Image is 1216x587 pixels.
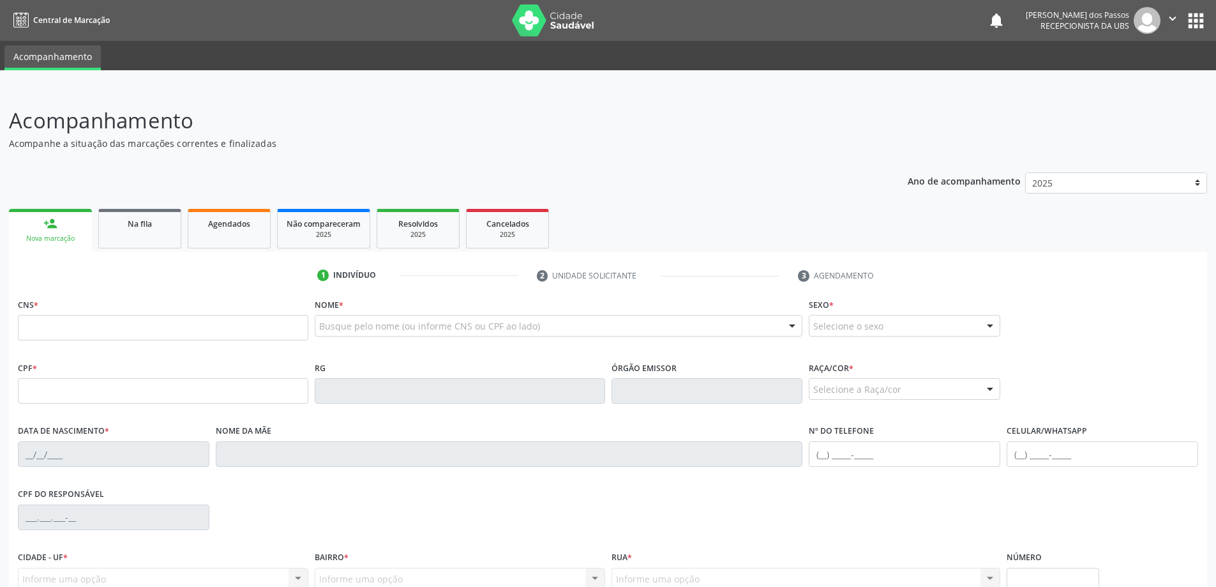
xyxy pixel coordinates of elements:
div: Nova marcação [18,234,83,243]
label: Órgão emissor [612,358,677,378]
span: Não compareceram [287,218,361,229]
span: Cancelados [486,218,529,229]
label: CPF [18,358,37,378]
label: Nome da mãe [216,422,271,441]
span: Busque pelo nome (ou informe CNS ou CPF ao lado) [319,319,540,333]
button:  [1160,7,1185,34]
p: Acompanhe a situação das marcações correntes e finalizadas [9,137,848,150]
img: img [1134,7,1160,34]
a: Acompanhamento [4,45,101,70]
div: Indivíduo [333,270,376,281]
label: Sexo [809,295,834,315]
input: ___.___.___-__ [18,505,209,530]
label: Raça/cor [809,358,853,378]
button: notifications [987,11,1005,29]
span: Agendados [208,218,250,229]
span: Selecione o sexo [813,319,883,333]
span: Recepcionista da UBS [1040,20,1129,31]
label: Celular/WhatsApp [1007,422,1087,441]
div: person_add [43,217,57,231]
label: CPF do responsável [18,485,104,505]
input: (__) _____-_____ [809,441,1000,467]
div: [PERSON_NAME] dos Passos [1026,10,1129,20]
label: RG [315,358,326,378]
label: Bairro [315,548,349,568]
p: Ano de acompanhamento [908,172,1021,188]
span: Selecione a Raça/cor [813,383,901,396]
span: Resolvidos [398,218,438,229]
label: Nº do Telefone [809,422,874,441]
div: 2025 [287,230,361,240]
button: apps [1185,10,1207,32]
label: Rua [612,548,632,568]
i:  [1166,11,1180,26]
span: Na fila [128,218,152,229]
label: CNS [18,295,38,315]
span: Central de Marcação [33,15,110,26]
div: 2025 [386,230,450,240]
label: Nome [315,295,343,315]
label: Data de nascimento [18,422,109,441]
input: (__) _____-_____ [1007,441,1198,467]
div: 1 [317,270,329,281]
div: 2025 [476,230,539,240]
input: __/__/____ [18,441,209,467]
label: Número [1007,548,1042,568]
p: Acompanhamento [9,105,848,137]
a: Central de Marcação [9,10,110,31]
